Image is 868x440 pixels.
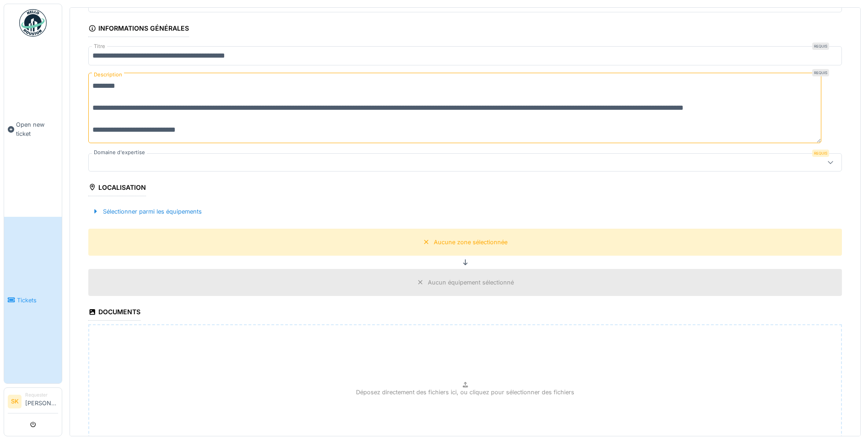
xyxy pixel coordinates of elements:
div: Sélectionner parmi les équipements [88,205,205,218]
div: Localisation [88,181,146,196]
p: Déposez directement des fichiers ici, ou cliquez pour sélectionner des fichiers [356,388,574,397]
div: Documents [88,305,140,321]
span: Open new ticket [16,120,58,138]
div: Requis [812,69,829,76]
span: Tickets [17,296,58,305]
div: Aucune zone sélectionnée [434,238,507,247]
label: Titre [92,43,107,50]
div: Requester [25,392,58,398]
div: Informations générales [88,21,189,37]
li: [PERSON_NAME] [25,392,58,411]
div: Requis [812,43,829,50]
a: Open new ticket [4,42,62,217]
a: SK Requester[PERSON_NAME] [8,392,58,413]
a: Tickets [4,217,62,383]
label: Description [92,69,124,80]
li: SK [8,395,22,408]
div: Requis [812,150,829,157]
div: Aucun équipement sélectionné [428,278,514,287]
label: Domaine d'expertise [92,149,147,156]
img: Badge_color-CXgf-gQk.svg [19,9,47,37]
